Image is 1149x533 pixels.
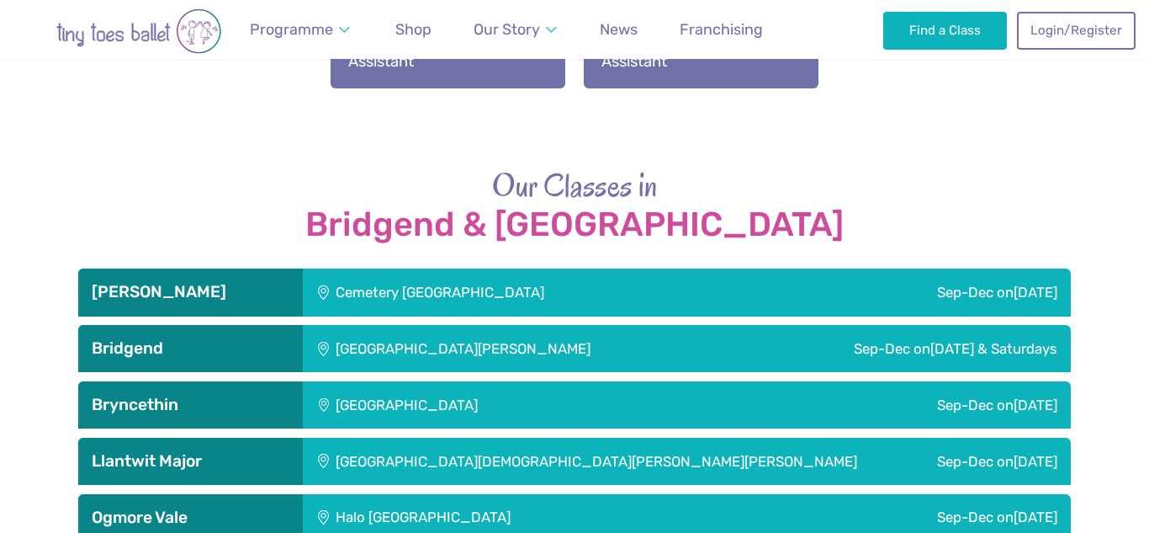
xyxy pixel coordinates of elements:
a: Programme [242,11,358,49]
div: [GEOGRAPHIC_DATA] [303,381,733,429]
span: [DATE] [1014,509,1057,525]
div: Sep-Dec on [913,438,1071,485]
div: Cemetery [GEOGRAPHIC_DATA] [303,269,789,316]
img: tiny toes ballet [21,8,257,54]
h3: Ogmore Vale [92,508,289,528]
span: Franchising [680,20,763,38]
div: [GEOGRAPHIC_DATA][DEMOGRAPHIC_DATA][PERSON_NAME][PERSON_NAME] [303,438,913,485]
span: [DATE] [1014,284,1057,301]
div: [GEOGRAPHIC_DATA][PERSON_NAME] [303,325,738,372]
h3: Bryncethin [92,395,289,415]
span: [DATE] & Saturdays [930,340,1057,357]
strong: Bridgend & [GEOGRAPHIC_DATA] [78,206,1071,243]
span: Assistant [601,52,667,71]
h3: [PERSON_NAME] [92,282,289,302]
div: Sep-Dec on [733,381,1071,429]
span: [DATE] [1014,453,1057,470]
a: Franchising [672,11,770,49]
span: Our Classes in [492,163,658,207]
h3: Llantwit Major [92,451,289,472]
a: Find a Class [883,12,1007,49]
div: Sep-Dec on [738,325,1071,372]
span: Our Story [474,20,540,38]
a: Shop [388,11,439,49]
a: Our Story [466,11,565,49]
div: Sep-Dec on [790,269,1071,316]
h3: Bridgend [92,338,289,359]
a: News [592,11,645,49]
a: Login/Register [1017,12,1135,49]
span: Shop [395,20,432,38]
span: Programme [250,20,333,38]
span: News [600,20,638,38]
span: Assistant [348,52,414,71]
span: [DATE] [1014,397,1057,413]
